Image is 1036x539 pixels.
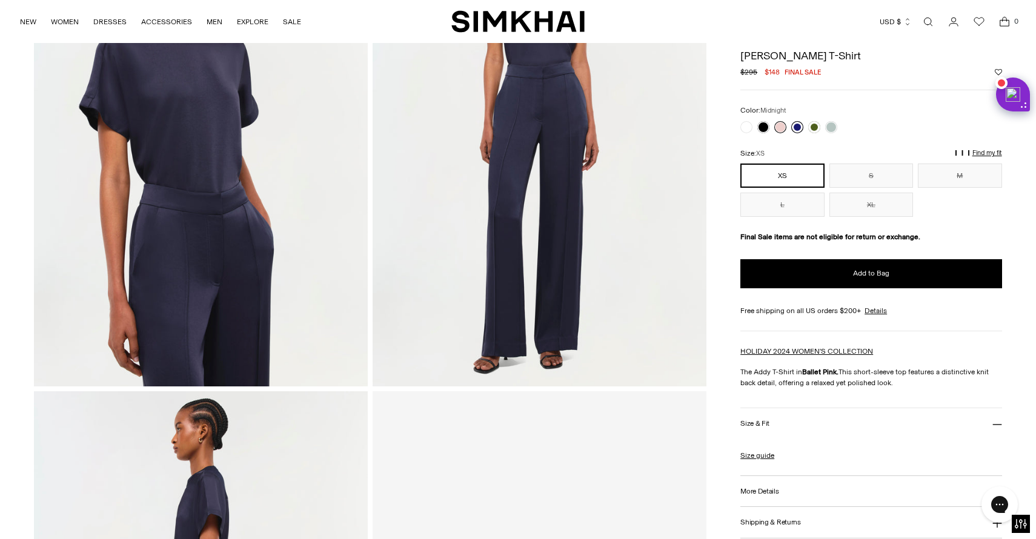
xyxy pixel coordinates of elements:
[740,233,920,241] strong: Final Sale items are not eligible for return or exchange.
[975,482,1024,527] iframe: Gorgias live chat messenger
[740,347,873,355] a: HOLIDAY 2024 WOMEN'S COLLECTION
[941,10,966,34] a: Go to the account page
[740,67,757,78] s: $295
[740,105,786,116] label: Color:
[451,10,585,33] a: SIMKHAI
[740,193,824,217] button: L
[740,487,779,495] h3: More Details
[740,518,801,526] h3: Shipping & Returns
[237,8,268,35] a: EXPLORE
[141,8,192,35] a: ACCESSORIES
[740,148,765,159] label: Size:
[740,50,1001,61] h1: [PERSON_NAME] T-Shirt
[918,164,1001,188] button: M
[967,10,991,34] a: Wishlist
[740,408,1001,439] button: Size & Fit
[916,10,940,34] a: Open search modal
[853,268,889,279] span: Add to Bag
[740,259,1001,288] button: Add to Bag
[740,420,769,428] h3: Size & Fit
[880,8,912,35] button: USD $
[740,450,774,461] a: Size guide
[740,507,1001,538] button: Shipping & Returns
[829,193,913,217] button: XL
[1011,16,1021,27] span: 0
[760,107,786,114] span: Midnight
[740,305,1001,316] div: Free shipping on all US orders $200+
[207,8,222,35] a: MEN
[865,305,887,316] a: Details
[283,8,301,35] a: SALE
[756,150,765,157] span: XS
[740,476,1001,507] button: More Details
[995,68,1002,76] button: Add to Wishlist
[802,368,838,376] strong: Ballet Pink.
[10,493,122,529] iframe: Sign Up via Text for Offers
[93,8,127,35] a: DRESSES
[51,8,79,35] a: WOMEN
[20,8,36,35] a: NEW
[992,10,1017,34] a: Open cart modal
[740,164,824,188] button: XS
[765,67,780,78] span: $148
[740,366,1001,388] p: The Addy T-Shirt in This short-sleeve top features a distinctive knit back detail, offering a rel...
[829,164,913,188] button: S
